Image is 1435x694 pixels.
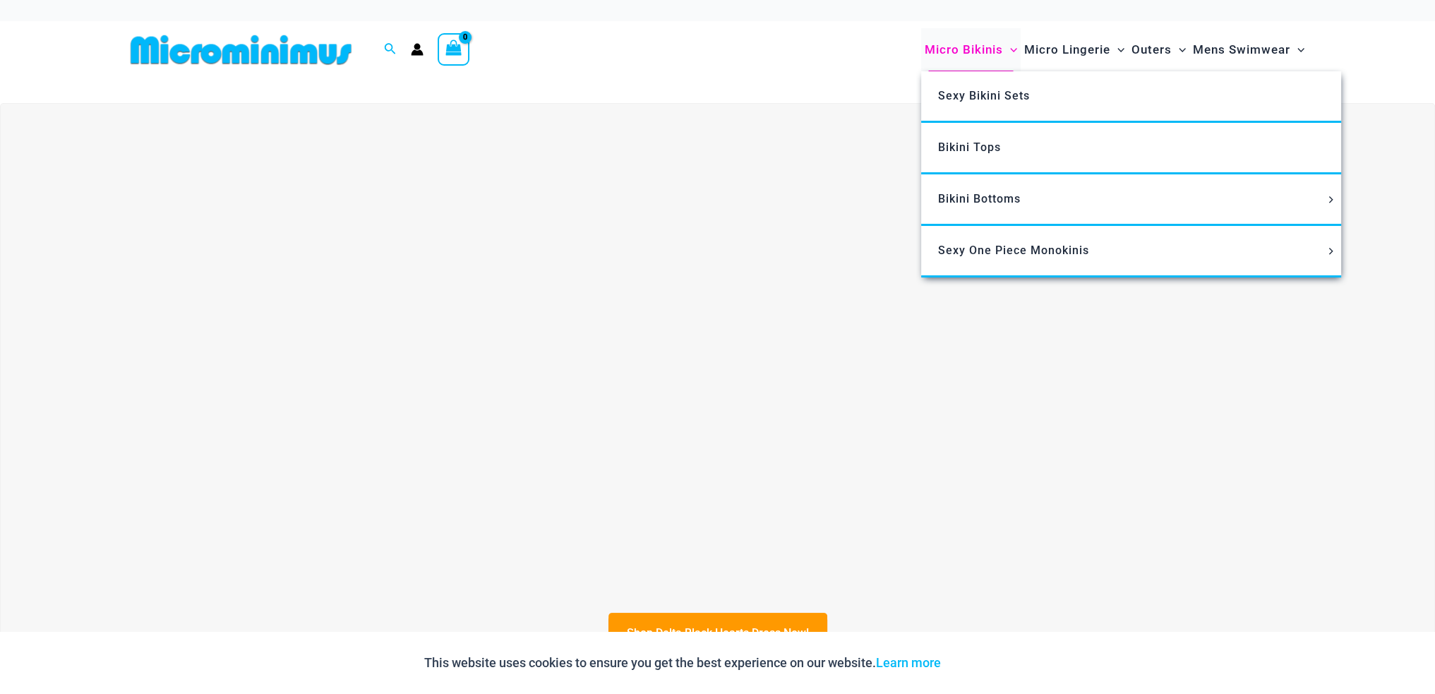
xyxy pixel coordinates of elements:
a: Bikini BottomsMenu ToggleMenu Toggle [921,174,1341,226]
a: Mens SwimwearMenu ToggleMenu Toggle [1189,28,1308,71]
span: Sexy One Piece Monokinis [938,244,1089,257]
span: Menu Toggle [1290,32,1304,68]
span: Sexy Bikini Sets [938,89,1030,102]
span: Bikini Bottoms [938,192,1021,205]
a: Shop Delta Black Hearts Dress Now! [608,613,827,653]
a: View Shopping Cart, empty [438,33,470,66]
span: Micro Lingerie [1024,32,1110,68]
span: Menu Toggle [1323,248,1338,255]
a: Micro LingerieMenu ToggleMenu Toggle [1021,28,1128,71]
a: OutersMenu ToggleMenu Toggle [1128,28,1189,71]
span: Menu Toggle [1323,196,1338,203]
button: Accept [951,646,1011,680]
span: Micro Bikinis [925,32,1003,68]
span: Bikini Tops [938,140,1001,154]
nav: Site Navigation [919,26,1311,73]
img: Delta Black Hearts Dress [8,118,1427,600]
img: MM SHOP LOGO FLAT [125,34,357,66]
span: Menu Toggle [1110,32,1124,68]
a: Bikini Tops [921,123,1341,174]
span: Mens Swimwear [1193,32,1290,68]
span: Menu Toggle [1172,32,1186,68]
p: This website uses cookies to ensure you get the best experience on our website. [424,652,941,674]
a: Sexy Bikini Sets [921,71,1341,123]
a: Search icon link [384,41,397,59]
a: Account icon link [411,43,424,56]
span: Outers [1131,32,1172,68]
span: Menu Toggle [1003,32,1017,68]
a: Learn more [876,655,941,670]
a: Micro BikinisMenu ToggleMenu Toggle [921,28,1021,71]
a: Sexy One Piece MonokinisMenu ToggleMenu Toggle [921,226,1341,277]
